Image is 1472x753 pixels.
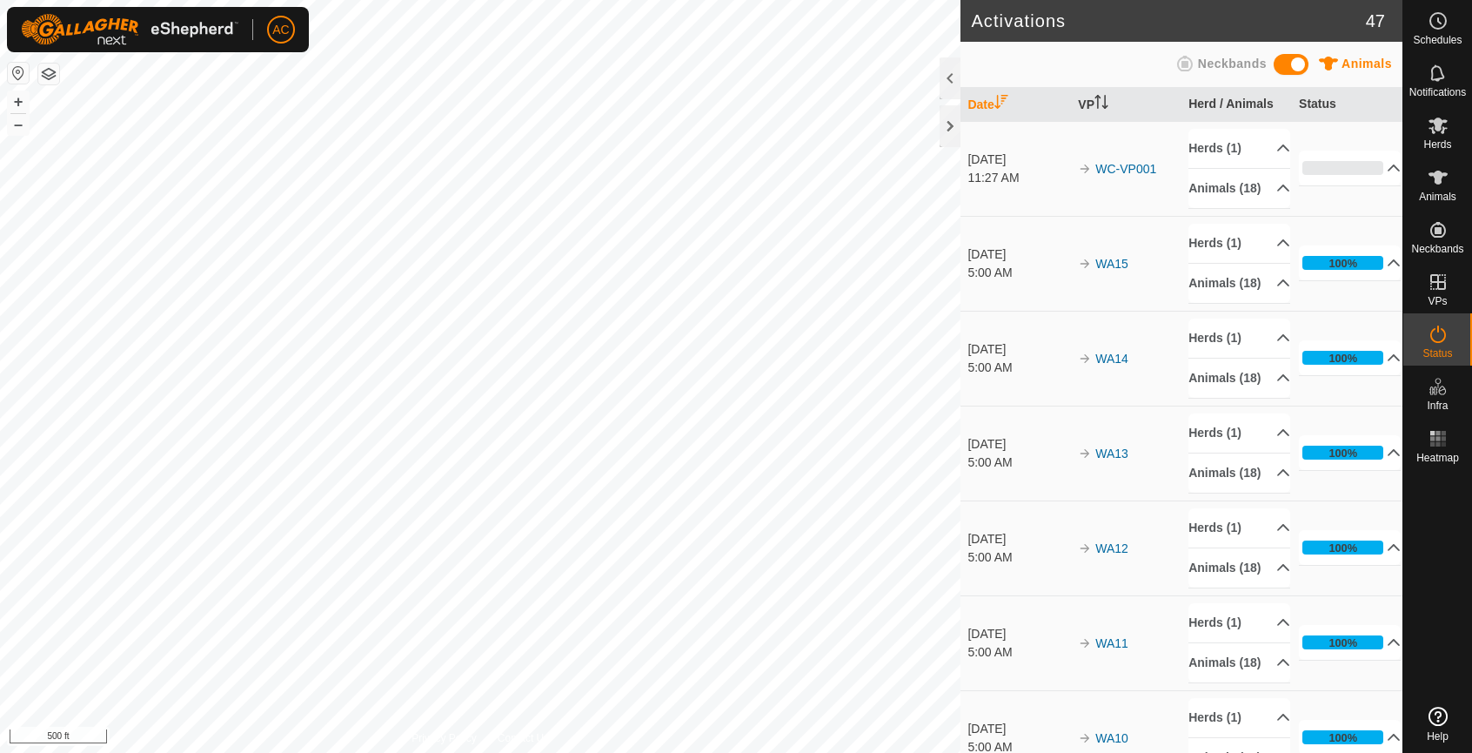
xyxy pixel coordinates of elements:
[1428,296,1447,306] span: VPs
[967,151,1069,169] div: [DATE]
[960,88,1071,122] th: Date
[1078,731,1092,745] img: arrow
[967,454,1069,472] div: 5:00 AM
[1427,400,1448,411] span: Infra
[1328,445,1357,461] div: 100%
[967,359,1069,377] div: 5:00 AM
[1299,340,1401,375] p-accordion-header: 100%
[411,730,477,746] a: Privacy Policy
[1342,57,1392,71] span: Animals
[1423,139,1451,150] span: Herds
[1299,245,1401,280] p-accordion-header: 100%
[1302,541,1383,555] div: 100%
[8,63,29,84] button: Reset Map
[1078,257,1092,271] img: arrow
[1302,161,1383,175] div: 0%
[1188,264,1290,303] p-accordion-header: Animals (18)
[21,14,238,45] img: Gallagher Logo
[1328,635,1357,651] div: 100%
[967,340,1069,359] div: [DATE]
[1188,643,1290,682] p-accordion-header: Animals (18)
[1302,351,1383,365] div: 100%
[1411,244,1463,254] span: Neckbands
[1409,87,1466,97] span: Notifications
[1198,57,1267,71] span: Neckbands
[967,530,1069,548] div: [DATE]
[1403,700,1472,749] a: Help
[498,730,549,746] a: Contact Us
[971,10,1365,31] h2: Activations
[8,114,29,135] button: –
[1299,530,1401,565] p-accordion-header: 100%
[1292,88,1402,122] th: Status
[1302,256,1383,270] div: 100%
[1188,169,1290,208] p-accordion-header: Animals (18)
[994,97,1008,111] p-sorticon: Activate to sort
[1188,603,1290,642] p-accordion-header: Herds (1)
[1095,162,1156,176] a: WC-VP001
[8,91,29,112] button: +
[1188,508,1290,548] p-accordion-header: Herds (1)
[1188,129,1290,168] p-accordion-header: Herds (1)
[1095,447,1128,461] a: WA13
[1078,447,1092,461] img: arrow
[1095,257,1128,271] a: WA15
[967,548,1069,567] div: 5:00 AM
[1328,255,1357,272] div: 100%
[1366,8,1385,34] span: 47
[1078,636,1092,650] img: arrow
[967,720,1069,738] div: [DATE]
[1299,151,1401,185] p-accordion-header: 0%
[1188,319,1290,358] p-accordion-header: Herds (1)
[967,435,1069,454] div: [DATE]
[1419,192,1456,202] span: Animals
[1328,729,1357,746] div: 100%
[1302,730,1383,744] div: 100%
[272,21,289,39] span: AC
[1422,348,1452,359] span: Status
[1181,88,1292,122] th: Herd / Animals
[1071,88,1181,122] th: VP
[1078,541,1092,555] img: arrow
[1416,453,1459,463] span: Heatmap
[1078,162,1092,176] img: arrow
[1299,625,1401,660] p-accordion-header: 100%
[1188,698,1290,737] p-accordion-header: Herds (1)
[967,245,1069,264] div: [DATE]
[1302,635,1383,649] div: 100%
[1188,548,1290,588] p-accordion-header: Animals (18)
[1188,454,1290,493] p-accordion-header: Animals (18)
[1427,731,1449,742] span: Help
[1188,224,1290,263] p-accordion-header: Herds (1)
[1188,359,1290,398] p-accordion-header: Animals (18)
[1095,541,1128,555] a: WA12
[1299,435,1401,470] p-accordion-header: 100%
[967,264,1069,282] div: 5:00 AM
[967,169,1069,187] div: 11:27 AM
[1095,352,1128,366] a: WA14
[1094,97,1108,111] p-sorticon: Activate to sort
[1328,350,1357,366] div: 100%
[1095,731,1128,745] a: WA10
[38,64,59,84] button: Map Layers
[1188,413,1290,453] p-accordion-header: Herds (1)
[1095,636,1128,650] a: WA11
[1413,35,1462,45] span: Schedules
[1078,352,1092,366] img: arrow
[1302,446,1383,460] div: 100%
[967,625,1069,643] div: [DATE]
[967,643,1069,662] div: 5:00 AM
[1328,540,1357,556] div: 100%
